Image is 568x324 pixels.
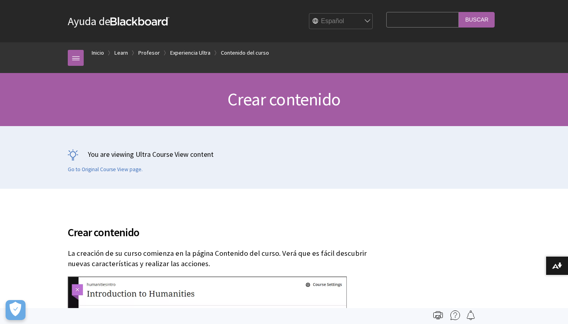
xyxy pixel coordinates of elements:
[68,248,382,269] p: La creación de su curso comienza en la página Contenido del curso. Verá que es fácil descubrir nu...
[68,149,500,159] p: You are viewing Ultra Course View content
[433,310,443,320] img: Print
[6,300,26,320] button: Abrir preferencias
[92,48,104,58] a: Inicio
[221,48,269,58] a: Contenido del curso
[228,88,340,110] span: Crear contenido
[450,310,460,320] img: More help
[110,17,169,26] strong: Blackboard
[466,310,476,320] img: Follow this page
[309,14,373,30] select: Site Language Selector
[68,214,382,241] h2: Crear contenido
[68,14,169,28] a: Ayuda deBlackboard
[459,12,495,28] input: Buscar
[170,48,210,58] a: Experiencia Ultra
[68,166,143,173] a: Go to Original Course View page.
[138,48,160,58] a: Profesor
[114,48,128,58] a: Learn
